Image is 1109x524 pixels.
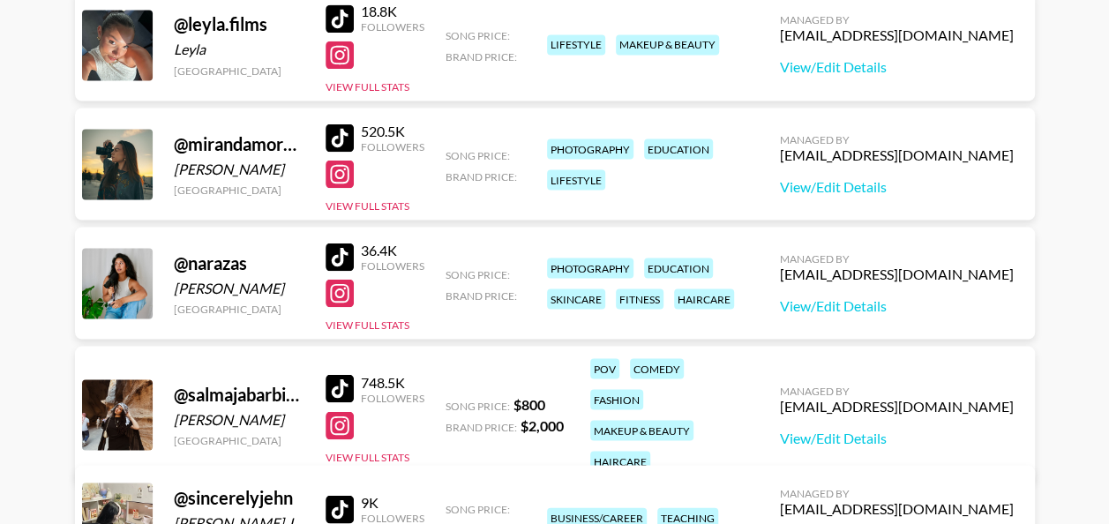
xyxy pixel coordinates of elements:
[361,122,424,139] div: 520.5K
[361,20,424,34] div: Followers
[590,420,693,440] div: makeup & beauty
[446,267,510,281] span: Song Price:
[590,389,643,409] div: fashion
[446,50,517,64] span: Brand Price:
[174,64,304,77] div: [GEOGRAPHIC_DATA]
[547,138,633,159] div: photography
[361,3,424,20] div: 18.8K
[446,148,510,161] span: Song Price:
[174,383,304,405] div: @ salmajabarbique
[446,169,517,183] span: Brand Price:
[174,183,304,196] div: [GEOGRAPHIC_DATA]
[780,499,1014,517] div: [EMAIL_ADDRESS][DOMAIN_NAME]
[174,251,304,273] div: @ narazas
[780,132,1014,146] div: Managed By
[644,258,713,278] div: education
[780,486,1014,499] div: Managed By
[174,41,304,58] div: Leyla
[780,429,1014,446] a: View/Edit Details
[361,493,424,511] div: 9K
[780,251,1014,265] div: Managed By
[361,241,424,258] div: 36.4K
[174,433,304,446] div: [GEOGRAPHIC_DATA]
[616,288,663,309] div: fitness
[780,397,1014,415] div: [EMAIL_ADDRESS][DOMAIN_NAME]
[780,146,1014,163] div: [EMAIL_ADDRESS][DOMAIN_NAME]
[446,502,510,515] span: Song Price:
[780,384,1014,397] div: Managed By
[547,288,605,309] div: skincare
[780,58,1014,76] a: View/Edit Details
[644,138,713,159] div: education
[326,79,409,93] button: View Full Stats
[174,302,304,315] div: [GEOGRAPHIC_DATA]
[326,318,409,331] button: View Full Stats
[446,288,517,302] span: Brand Price:
[361,373,424,391] div: 748.5K
[547,34,605,55] div: lifestyle
[361,258,424,272] div: Followers
[674,288,734,309] div: haircare
[780,13,1014,26] div: Managed By
[446,399,510,412] span: Song Price:
[780,296,1014,314] a: View/Edit Details
[174,486,304,508] div: @ sincerelyjehn
[547,169,605,190] div: lifestyle
[590,451,650,471] div: haircare
[326,198,409,212] button: View Full Stats
[446,420,517,433] span: Brand Price:
[513,395,545,412] strong: $ 800
[616,34,719,55] div: makeup & beauty
[780,26,1014,44] div: [EMAIL_ADDRESS][DOMAIN_NAME]
[446,29,510,42] span: Song Price:
[521,416,564,433] strong: $ 2,000
[326,450,409,463] button: View Full Stats
[174,132,304,154] div: @ mirandamorey_
[174,410,304,428] div: [PERSON_NAME]
[780,265,1014,282] div: [EMAIL_ADDRESS][DOMAIN_NAME]
[630,358,684,378] div: comedy
[174,160,304,177] div: [PERSON_NAME]
[174,13,304,35] div: @ leyla.films
[590,358,619,378] div: pov
[780,177,1014,195] a: View/Edit Details
[174,279,304,296] div: [PERSON_NAME]
[361,391,424,404] div: Followers
[361,511,424,524] div: Followers
[547,258,633,278] div: photography
[361,139,424,153] div: Followers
